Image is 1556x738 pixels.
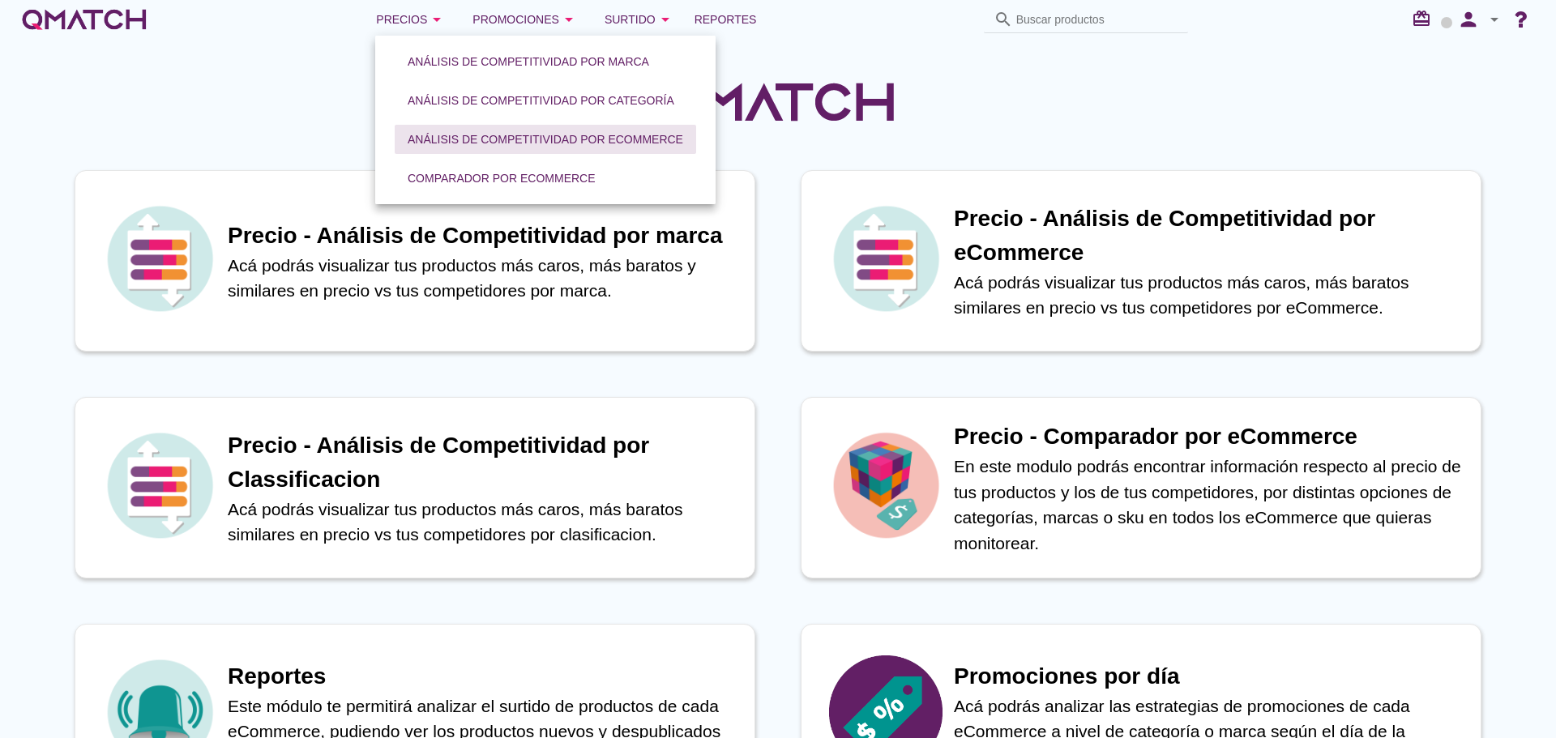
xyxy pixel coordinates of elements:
[408,53,649,70] div: Análisis de competitividad por marca
[408,92,674,109] div: Análisis de competitividad por categoría
[228,253,738,304] p: Acá podrás visualizar tus productos más caros, más baratos y similares en precio vs tus competido...
[954,454,1464,556] p: En este modulo podrás encontrar información respecto al precio de tus productos y los de tus comp...
[829,202,943,315] img: icon
[460,3,592,36] button: Promociones
[395,47,662,76] button: Análisis de competitividad por marca
[472,10,579,29] div: Promociones
[592,3,688,36] button: Surtido
[954,420,1464,454] h1: Precio - Comparador por eCommerce
[1485,10,1504,29] i: arrow_drop_down
[388,42,669,81] a: Análisis de competitividad por marca
[688,3,763,36] a: Reportes
[427,10,447,29] i: arrow_drop_down
[228,219,738,253] h1: Precio - Análisis de Competitividad por marca
[778,397,1504,578] a: iconPrecio - Comparador por eCommerceEn este modulo podrás encontrar información respecto al prec...
[103,202,216,315] img: icon
[1452,8,1485,31] i: person
[954,202,1464,270] h1: Precio - Análisis de Competitividad por eCommerce
[954,270,1464,321] p: Acá podrás visualizar tus productos más caros, más baratos similares en precio vs tus competidore...
[1412,9,1438,28] i: redeem
[778,170,1504,352] a: iconPrecio - Análisis de Competitividad por eCommerceAcá podrás visualizar tus productos más caro...
[376,10,447,29] div: Precios
[954,659,1464,693] h1: Promociones por día
[395,86,687,115] button: Análisis de competitividad por categoría
[19,3,149,36] a: white-qmatch-logo
[228,429,738,497] h1: Precio - Análisis de Competitividad por Classificacion
[994,10,1013,29] i: search
[388,81,694,120] a: Análisis de competitividad por categoría
[363,3,460,36] button: Precios
[656,10,675,29] i: arrow_drop_down
[559,10,579,29] i: arrow_drop_down
[388,159,615,198] a: Comparador por eCommerce
[52,170,778,352] a: iconPrecio - Análisis de Competitividad por marcaAcá podrás visualizar tus productos más caros, m...
[408,131,683,148] div: Análisis de competitividad por eCommerce
[395,164,609,193] button: Comparador por eCommerce
[605,10,675,29] div: Surtido
[1016,6,1178,32] input: Buscar productos
[395,125,696,154] button: Análisis de competitividad por eCommerce
[103,429,216,542] img: icon
[656,62,900,143] img: QMatchLogo
[228,659,738,693] h1: Reportes
[388,120,703,159] a: Análisis de competitividad por eCommerce
[695,10,757,29] span: Reportes
[829,429,943,542] img: icon
[228,497,738,548] p: Acá podrás visualizar tus productos más caros, más baratos similares en precio vs tus competidore...
[408,170,596,187] div: Comparador por eCommerce
[52,397,778,578] a: iconPrecio - Análisis de Competitividad por ClassificacionAcá podrás visualizar tus productos más...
